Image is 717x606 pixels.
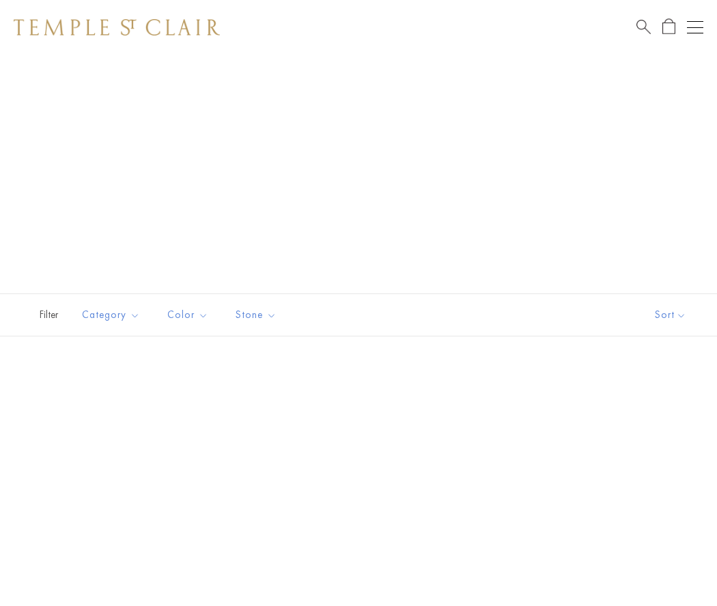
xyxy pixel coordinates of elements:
[72,300,150,330] button: Category
[624,294,717,336] button: Show sort by
[636,18,651,35] a: Search
[75,306,150,323] span: Category
[687,19,703,35] button: Open navigation
[229,306,287,323] span: Stone
[662,18,675,35] a: Open Shopping Bag
[157,300,219,330] button: Color
[160,306,219,323] span: Color
[225,300,287,330] button: Stone
[14,19,220,35] img: Temple St. Clair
